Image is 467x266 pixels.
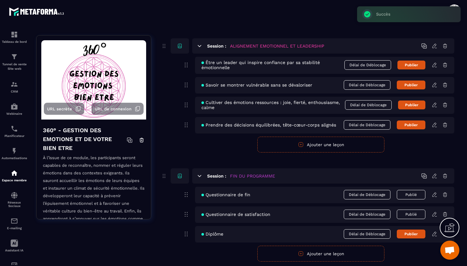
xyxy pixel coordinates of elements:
a: automationsautomationsWebinaire [2,98,27,120]
p: Réseaux Sociaux [2,201,27,208]
img: formation [10,53,18,61]
span: Délai de Déblocage [344,80,390,90]
a: automationsautomationsEspace membre [2,165,27,187]
a: emailemailE-mailing [2,212,27,235]
p: Automatisations [2,156,27,160]
img: logo [9,6,66,17]
span: URL secrète [47,107,72,111]
a: Assistant IA [2,235,27,257]
img: automations [10,169,18,177]
div: Ouvrir le chat [440,241,459,260]
img: formation [10,81,18,88]
img: email [10,217,18,225]
img: automations [10,147,18,155]
p: Assistant IA [2,249,27,252]
p: Planificateur [2,134,27,138]
img: scheduler [10,125,18,133]
button: Publier [398,101,425,109]
h5: FIN DU PROGRAMME [230,173,275,179]
button: Ajouter une leçon [257,137,384,152]
p: Espace membre [2,178,27,182]
h5: ALIGNEMENT EMOTIONNEL ET LEADERSHIP [230,43,324,49]
p: E-mailing [2,226,27,230]
p: CRM [2,90,27,93]
button: Publier [397,120,425,129]
img: social-network [10,191,18,199]
span: URL de connexion [95,107,132,111]
p: Tunnel de vente Site web [2,62,27,71]
button: Publier [397,230,425,238]
a: schedulerschedulerPlanificateur [2,120,27,142]
button: Publié [397,210,425,219]
h6: Session : [207,173,226,178]
a: automationsautomationsAutomatisations [2,142,27,165]
p: Webinaire [2,112,27,115]
p: À l’issue de ce module, les participants seront capables de reconnaître, nommer et réguler leurs ... [43,154,145,244]
span: Diplôme [201,231,223,237]
span: Cultiver des émotions ressources : joie, fierté, enthousiasme, calme [201,100,345,110]
button: Publié [397,190,425,199]
p: Tableau de bord [2,40,27,43]
span: Délai de Déblocage [344,210,390,219]
button: URL de connexion [91,103,144,115]
span: Questionnaire de satisfaction [201,212,270,217]
span: Délai de Déblocage [344,120,390,130]
span: Délai de Déblocage [344,190,390,199]
span: Délai de Déblocage [345,100,392,110]
a: social-networksocial-networkRéseaux Sociaux [2,187,27,212]
img: formation [10,31,18,38]
img: background [41,40,146,120]
a: formationformationTunnel de vente Site web [2,48,27,76]
span: Savoir se montrer vulnérable sans se dévaloriser [201,82,312,88]
button: Publier [397,61,425,69]
a: formationformationCRM [2,76,27,98]
h6: Session : [207,43,226,49]
img: automations [10,103,18,110]
h4: 360° - GESTION DES EMOTIONS ET DE VOTRE BIEN ETRE [43,126,127,152]
span: Questionnaire de fin [201,192,250,197]
a: formationformationTableau de bord [2,26,27,48]
span: Prendre des décisions équilibrées, tête-cœur-corps alignés [201,122,336,127]
span: Délai de Déblocage [344,60,391,70]
span: Délai de Déblocage [344,229,390,239]
button: URL secrète [44,103,84,115]
span: Être un leader qui inspire confiance par sa stabilité émotionnelle [201,60,344,70]
button: Publier [397,81,425,89]
button: Ajouter une leçon [257,246,384,262]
